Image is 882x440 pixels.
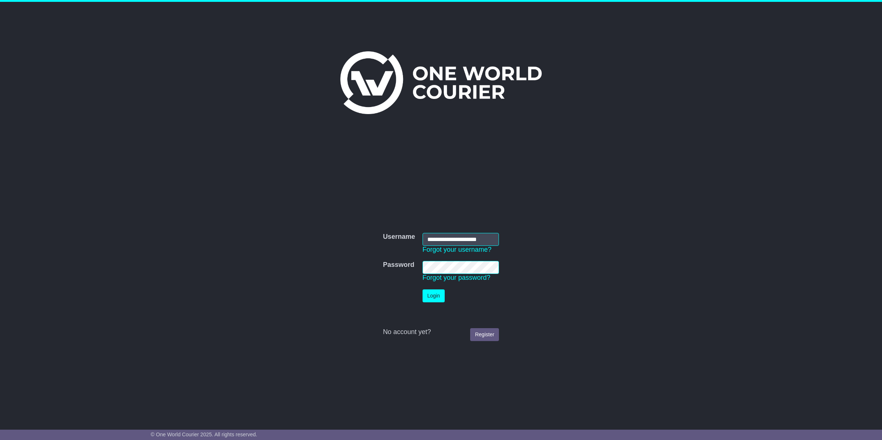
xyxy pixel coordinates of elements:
[423,246,492,253] a: Forgot your username?
[340,51,542,114] img: One World
[470,328,499,341] a: Register
[151,432,257,437] span: © One World Courier 2025. All rights reserved.
[423,274,490,281] a: Forgot your password?
[423,289,445,302] button: Login
[383,233,415,241] label: Username
[383,261,414,269] label: Password
[383,328,499,336] div: No account yet?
